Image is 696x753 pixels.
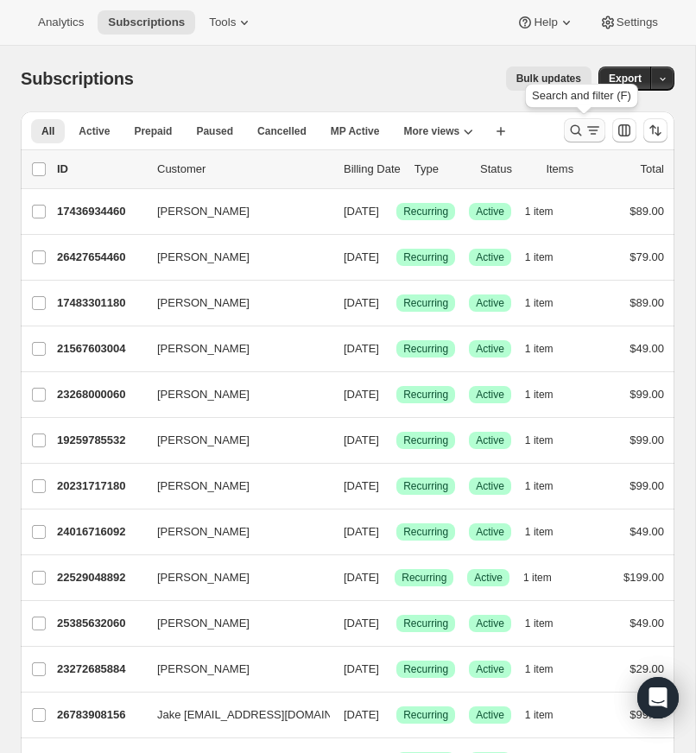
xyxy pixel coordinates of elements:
span: Recurring [403,205,448,218]
span: $99.00 [630,708,664,721]
span: [PERSON_NAME] [157,294,250,312]
button: [PERSON_NAME] [147,335,320,363]
span: Active [476,525,504,539]
p: Customer [157,161,330,178]
span: Recurring [403,617,448,630]
div: 19259785532[PERSON_NAME][DATE]SuccessRecurringSuccessActive1 item$99.00 [57,428,664,452]
button: Sort the results [643,118,668,142]
button: 1 item [525,337,573,361]
span: 1 item [525,250,554,264]
button: 1 item [525,199,573,224]
span: 1 item [525,205,554,218]
button: Subscriptions [98,10,195,35]
span: [PERSON_NAME] [157,340,250,358]
span: Recurring [403,296,448,310]
span: $99.00 [630,388,664,401]
button: [PERSON_NAME] [147,381,320,408]
span: 1 item [525,388,554,402]
span: 1 item [525,525,554,539]
span: Jake [EMAIL_ADDRESS][DOMAIN_NAME] [157,706,374,724]
p: 22529048892 [57,569,143,586]
span: Subscriptions [21,69,134,88]
button: [PERSON_NAME] [147,427,320,454]
span: $89.00 [630,296,664,309]
button: [PERSON_NAME] [147,564,320,592]
span: [DATE] [344,571,379,584]
div: 25385632060[PERSON_NAME][DATE]SuccessRecurringSuccessActive1 item$49.00 [57,611,664,636]
span: $49.00 [630,342,664,355]
button: Settings [589,10,668,35]
p: 26427654460 [57,249,143,266]
div: 17436934460[PERSON_NAME][DATE]SuccessRecurringSuccessActive1 item$89.00 [57,199,664,224]
span: 1 item [525,617,554,630]
span: 1 item [525,296,554,310]
div: 21567603004[PERSON_NAME][DATE]SuccessRecurringSuccessActive1 item$49.00 [57,337,664,361]
span: Recurring [403,708,448,722]
span: [DATE] [344,205,379,218]
p: 20231717180 [57,478,143,495]
p: Status [480,161,532,178]
span: All [41,124,54,138]
div: 24016716092[PERSON_NAME][DATE]SuccessRecurringSuccessActive1 item$49.00 [57,520,664,544]
p: Billing Date [344,161,401,178]
span: Subscriptions [108,16,185,29]
div: Type [414,161,466,178]
button: Analytics [28,10,94,35]
span: Active [476,617,504,630]
span: Active [476,433,504,447]
button: [PERSON_NAME] [147,198,320,225]
button: 1 item [525,520,573,544]
span: [DATE] [344,662,379,675]
span: Active [476,662,504,676]
span: Recurring [403,479,448,493]
span: MP Active [331,124,380,138]
button: 1 item [525,703,573,727]
span: $49.00 [630,617,664,630]
p: 25385632060 [57,615,143,632]
span: Active [476,342,504,356]
span: [PERSON_NAME] [157,523,250,541]
span: 1 item [525,662,554,676]
p: 17483301180 [57,294,143,312]
span: [PERSON_NAME] [157,249,250,266]
span: Active [476,479,504,493]
button: Jake [EMAIL_ADDRESS][DOMAIN_NAME] [147,701,320,729]
span: [DATE] [344,250,379,263]
span: $99.00 [630,479,664,492]
p: 17436934460 [57,203,143,220]
button: 1 item [525,474,573,498]
span: [DATE] [344,388,379,401]
span: Active [474,571,503,585]
span: Active [476,296,504,310]
button: [PERSON_NAME] [147,472,320,500]
p: 24016716092 [57,523,143,541]
span: [PERSON_NAME] [157,432,250,449]
span: Active [476,708,504,722]
button: 1 item [525,657,573,681]
button: 1 item [525,428,573,452]
span: 1 item [525,708,554,722]
p: 23272685884 [57,661,143,678]
span: Recurring [403,250,448,264]
span: [PERSON_NAME] [157,203,250,220]
button: Bulk updates [506,66,592,91]
span: [DATE] [344,708,379,721]
span: 1 item [525,433,554,447]
button: 1 item [525,245,573,269]
span: Recurring [403,388,448,402]
span: Help [534,16,557,29]
button: [PERSON_NAME] [147,655,320,683]
span: [DATE] [344,617,379,630]
span: [DATE] [344,525,379,538]
button: Create new view [487,119,515,143]
button: Export [598,66,652,91]
span: 1 item [525,479,554,493]
div: 23268000060[PERSON_NAME][DATE]SuccessRecurringSuccessActive1 item$99.00 [57,383,664,407]
span: Recurring [403,525,448,539]
span: [DATE] [344,296,379,309]
div: Open Intercom Messenger [637,677,679,718]
span: Active [79,124,110,138]
span: Active [476,205,504,218]
div: 26427654460[PERSON_NAME][DATE]SuccessRecurringSuccessActive1 item$79.00 [57,245,664,269]
button: Tools [199,10,263,35]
